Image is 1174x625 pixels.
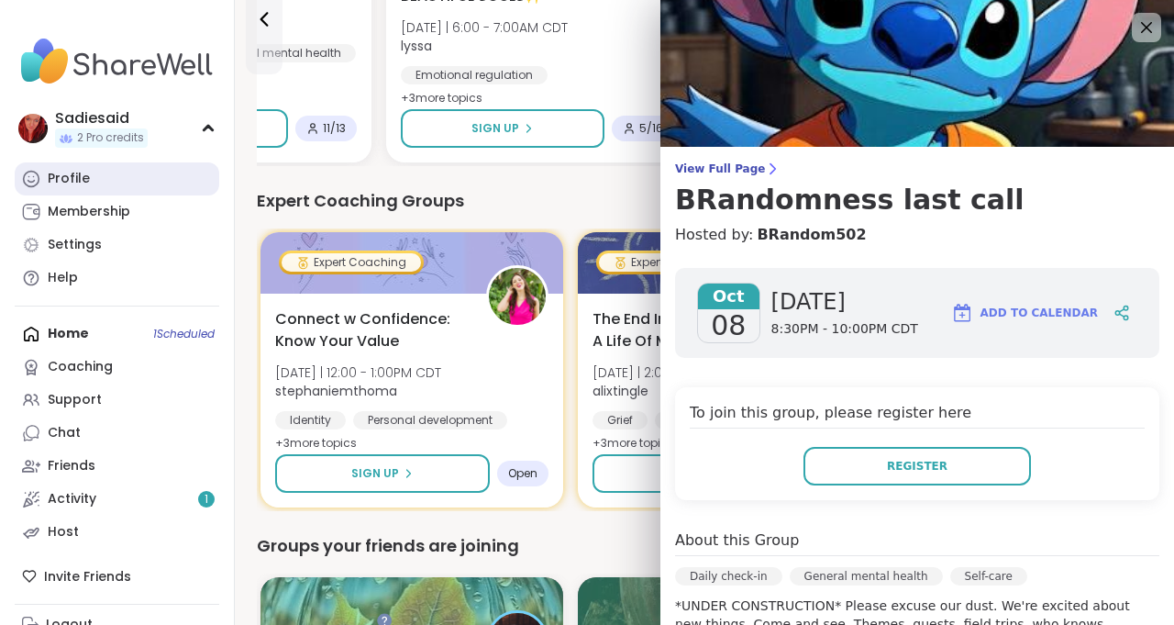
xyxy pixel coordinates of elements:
[803,447,1031,485] button: Register
[275,382,397,400] b: stephaniemthoma
[55,108,148,128] div: Sadiesaid
[639,121,663,136] span: 5 / 16
[257,533,1152,559] div: Groups your friends are joining
[771,320,918,339] span: 8:30PM - 10:00PM CDT
[593,382,648,400] b: alixtingle
[655,411,752,430] div: Mindfulness
[401,66,548,84] div: Emotional regulation
[18,114,48,143] img: Sadiesaid
[48,236,102,254] div: Settings
[48,523,79,541] div: Host
[593,363,759,382] span: [DATE] | 2:00 - 3:00PM CDT
[282,253,421,272] div: Expert Coaching
[943,291,1106,335] button: Add to Calendar
[401,109,604,148] button: Sign Up
[351,465,399,482] span: Sign Up
[980,305,1098,321] span: Add to Calendar
[48,457,95,475] div: Friends
[323,121,346,136] span: 11 / 13
[790,567,943,586] div: General mental health
[48,424,81,442] div: Chat
[15,262,219,295] a: Help
[757,224,866,246] a: BRandom502
[77,130,144,146] span: 2 Pro credits
[48,391,102,409] div: Support
[15,351,219,384] a: Coaching
[275,411,346,430] div: Identity
[887,458,947,474] span: Register
[275,454,490,493] button: Sign Up
[48,170,90,188] div: Profile
[15,483,219,516] a: Activity1
[599,253,738,272] div: Expert Coaching
[675,162,1159,217] a: View Full PageBRandomness last call
[951,302,973,324] img: ShareWell Logomark
[401,37,432,55] b: lyssa
[508,466,537,481] span: Open
[275,363,441,382] span: [DATE] | 12:00 - 1:00PM CDT
[489,268,546,325] img: stephaniemthoma
[15,195,219,229] a: Membership
[15,417,219,450] a: Chat
[675,162,1159,176] span: View Full Page
[711,309,746,342] span: 08
[401,18,568,37] span: [DATE] | 6:00 - 7:00AM CDT
[593,308,783,352] span: The End In Mind: Creating A Life Of Meaning
[690,402,1145,429] h4: To join this group, please register here
[950,567,1027,586] div: Self-care
[593,454,807,493] button: Sign Up
[48,203,130,221] div: Membership
[48,269,78,287] div: Help
[15,560,219,593] div: Invite Friends
[471,120,519,137] span: Sign Up
[205,492,208,508] span: 1
[675,567,782,586] div: Daily check-in
[675,530,799,552] h4: About this Group
[48,490,96,508] div: Activity
[15,450,219,483] a: Friends
[771,287,918,317] span: [DATE]
[593,411,648,430] div: Grief
[698,284,759,309] span: Oct
[15,162,219,195] a: Profile
[353,411,507,430] div: Personal development
[275,308,466,352] span: Connect w Confidence: Know Your Value
[15,229,219,262] a: Settings
[675,224,1159,246] h4: Hosted by:
[15,29,219,94] img: ShareWell Nav Logo
[48,358,113,376] div: Coaching
[15,516,219,549] a: Host
[15,384,219,417] a: Support
[675,184,1159,217] h3: BRandomness last call
[257,188,1152,214] div: Expert Coaching Groups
